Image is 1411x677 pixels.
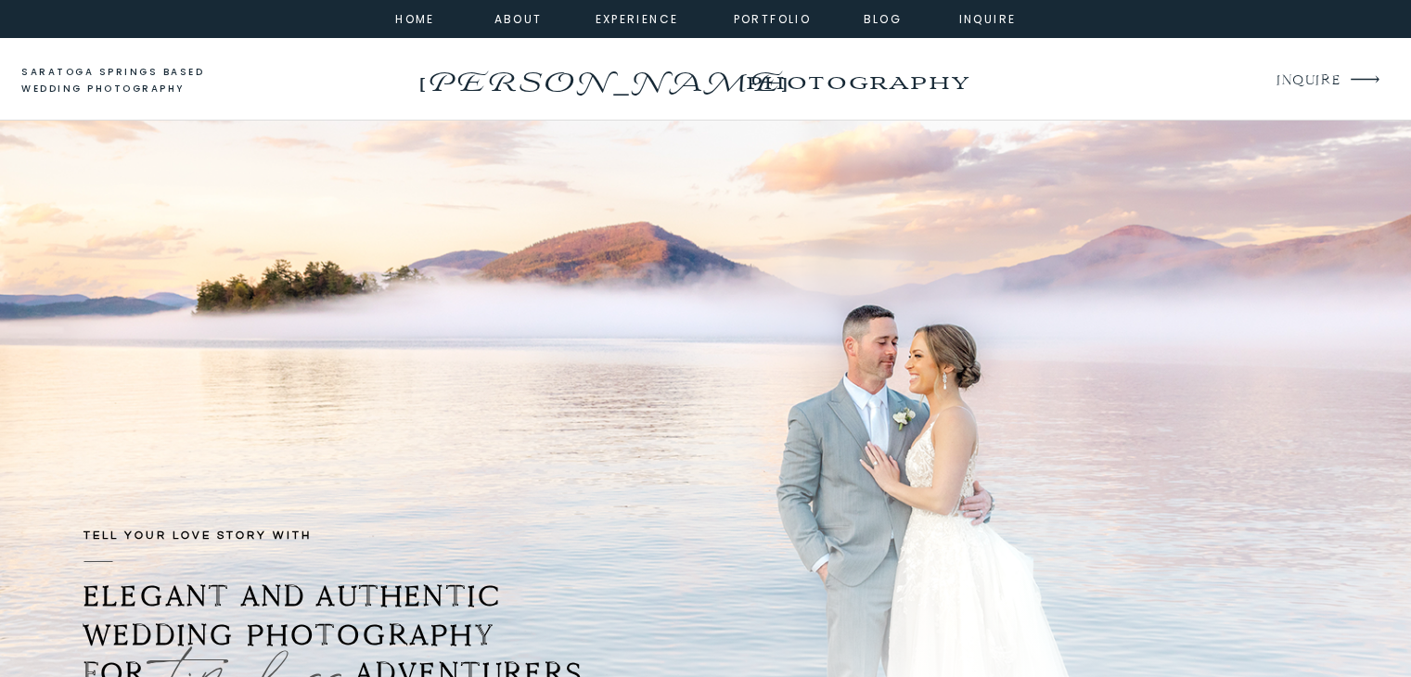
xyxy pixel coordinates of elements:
a: home [391,9,441,26]
a: inquire [955,9,1021,26]
a: photography [709,56,1005,107]
a: INQUIRE [1276,69,1339,94]
a: experience [596,9,671,26]
a: [PERSON_NAME] [414,60,791,90]
a: about [494,9,536,26]
a: Blog [850,9,917,26]
b: TELL YOUR LOVE STORY with [83,530,312,542]
a: saratoga springs based wedding photography [21,64,239,98]
a: portfolio [733,9,813,26]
